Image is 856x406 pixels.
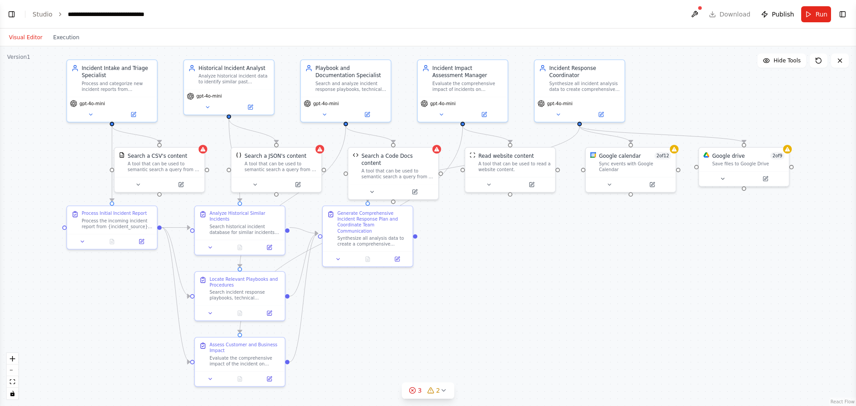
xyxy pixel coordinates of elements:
button: No output available [224,374,255,383]
button: Open in side panel [394,188,436,197]
button: zoom in [7,353,18,365]
button: zoom out [7,365,18,376]
div: Synthesize all incident analysis data to create comprehensive incident reports, coordinate resolu... [549,81,620,92]
div: Version 1 [7,53,30,61]
span: Run [815,10,827,19]
button: Open in side panel [511,180,552,189]
div: Analyze Historical Similar IncidentsSearch historical incident database for similar incidents bas... [194,205,286,255]
div: Locate Relevant Playbooks and ProceduresSearch incident response playbooks, technical documentati... [194,271,286,321]
span: gpt-4o-mini [196,93,222,99]
g: Edge from f459a456-9566-4975-bcc7-cffc565b4357 to dd4a8ae8-e99b-4a8a-97b9-7ee71bff4023 [108,126,115,201]
div: ScrapeWebsiteToolRead website contentA tool that can be used to read a website content. [465,147,556,193]
img: CodeDocsSearchTool [353,152,358,158]
nav: breadcrumb [33,10,144,19]
span: gpt-4o-mini [313,101,339,107]
div: Google calendar [599,152,641,159]
div: Incident Impact Assessment Manager [432,65,503,79]
button: Hide Tools [757,53,806,68]
a: React Flow attribution [831,399,855,404]
div: Incident Response Coordinator [549,65,620,79]
span: gpt-4o-mini [79,101,105,107]
img: JSONSearchTool [236,152,242,158]
div: Process Initial Incident Report [82,210,147,216]
div: CSVSearchToolSearch a CSV's contentA tool that can be used to semantic search a query from a CSV'... [114,147,205,193]
button: Publish [757,6,798,22]
button: Open in side panel [277,180,319,189]
div: Historical Incident AnalystAnalyze historical incident data to identify similar past incidents, e... [183,59,275,115]
span: Number of enabled actions [770,152,785,159]
div: Search a JSON's content [245,152,307,159]
button: No output available [352,255,383,264]
g: Edge from ceec32f8-6909-46cd-acab-367cd46b1218 to e432aa65-c677-424b-ace6-066327cd5441 [289,224,318,237]
div: A tool that can be used to semantic search a query from a Code Docs content. [362,168,434,180]
button: Execution [48,32,85,43]
span: Publish [772,10,794,19]
div: Search a CSV's content [128,152,187,159]
img: Google Calendar [590,152,596,158]
button: Show right sidebar [836,8,849,21]
g: Edge from dd4a8ae8-e99b-4a8a-97b9-7ee71bff4023 to 89cfa6b7-6018-45b5-9ffb-ae9505928551 [162,224,190,299]
button: Open in side panel [257,309,282,318]
button: toggle interactivity [7,388,18,399]
div: Assess Customer and Business Impact [210,342,280,353]
g: Edge from bcf3f8fe-1347-4286-9079-2543df4a43b5 to 7b3d77ed-0d2b-419a-a9fa-cb5f5c3f5cde [225,119,280,143]
g: Edge from 6dc1106c-459f-45d9-8fdb-9fc8ef458992 to 393fb9a3-ccd7-4fc6-acef-d2afccb1dc9c [576,126,748,143]
a: Studio [33,11,53,18]
button: No output available [96,237,127,246]
div: Search and analyze incident response playbooks, technical documentation, and bridge notes to iden... [316,81,387,92]
div: Google DriveGoogle drive2of9Save files to Google Drive [698,147,790,187]
img: Google Drive [704,152,709,158]
button: Open in side panel [160,180,202,189]
div: Google CalendarGoogle calendar2of12Sync events with Google Calendar [585,147,676,193]
div: Process Initial Incident ReportProcess the incoming incident report from {incident_source}, extra... [66,205,158,250]
button: Show left sidebar [5,8,18,21]
div: A tool that can be used to semantic search a query from a CSV's content. [128,161,200,172]
g: Edge from dd4a8ae8-e99b-4a8a-97b9-7ee71bff4023 to ceec32f8-6909-46cd-acab-367cd46b1218 [162,224,190,231]
span: gpt-4o-mini [547,101,572,107]
div: Process and categorize new incident reports from {incident_source}, perform initial severity asse... [82,81,152,92]
button: 32 [402,382,454,399]
g: Edge from d094f8d9-ab11-4aae-b15d-1e6e260e14ff to 31472848-2489-499a-9efb-8d9382c97dc1 [342,126,397,143]
g: Edge from 6dc1106c-459f-45d9-8fdb-9fc8ef458992 to e432aa65-c677-424b-ace6-066327cd5441 [364,126,584,201]
div: Incident Impact Assessment ManagerEvaluate the comprehensive impact of incidents on customers, bu... [417,59,508,123]
button: Open in side panel [230,103,271,112]
div: Assess Customer and Business ImpactEvaluate the comprehensive impact of the incident on customers... [194,337,286,387]
button: Visual Editor [4,32,48,43]
div: Generate Comprehensive Incident Response Plan and Coordinate Team Communication [337,210,408,234]
span: Hide Tools [774,57,801,64]
g: Edge from 89cfa6b7-6018-45b5-9ffb-ae9505928551 to e432aa65-c677-424b-ace6-066327cd5441 [289,230,318,299]
button: No output available [224,243,255,252]
div: JSONSearchToolSearch a JSON's contentA tool that can be used to semantic search a query from a JS... [230,147,322,193]
g: Edge from f459a456-9566-4975-bcc7-cffc565b4357 to 313930a8-1622-4c2a-9aa3-23644e010190 [108,126,163,143]
span: 2 [436,386,440,395]
g: Edge from dd4a8ae8-e99b-4a8a-97b9-7ee71bff4023 to c766f7d5-5e37-4522-8d0f-927263af7021 [162,224,190,365]
button: Open in side panel [257,243,282,252]
div: Incident Response CoordinatorSynthesize all incident analysis data to create comprehensive incide... [534,59,626,123]
div: Search historical incident database for similar incidents based on the categorized incident type,... [210,224,280,235]
div: Playbook and Documentation SpecialistSearch and analyze incident response playbooks, technical do... [300,59,391,123]
div: React Flow controls [7,353,18,399]
span: Number of enabled actions [654,152,671,159]
div: CodeDocsSearchToolSearch a Code Docs contentA tool that can be used to semantic search a query fr... [348,147,439,200]
div: Playbook and Documentation Specialist [316,65,387,79]
div: A tool that can be used to semantic search a query from a JSON's content. [245,161,317,172]
div: Evaluate the comprehensive impact of the incident on customers, business operations, and system p... [210,355,280,367]
div: Save files to Google Drive [712,161,784,167]
div: Evaluate the comprehensive impact of incidents on customers, business operations, and system perf... [432,81,503,92]
button: Open in side panel [631,180,673,189]
button: Run [801,6,831,22]
span: 3 [418,386,422,395]
button: Open in side panel [113,110,154,119]
div: A tool that can be used to read a website content. [478,161,551,172]
button: Open in side panel [463,110,505,119]
div: Read website content [478,152,534,159]
div: Process the incoming incident report from {incident_source}, extract key details including affect... [82,218,152,230]
button: Open in side panel [385,255,410,264]
button: Open in side panel [129,237,154,246]
img: CSVSearchTool [119,152,125,158]
div: Analyze historical incident data to identify similar past incidents, extract patterns and trends,... [198,73,269,85]
div: Locate Relevant Playbooks and Procedures [210,276,280,288]
span: gpt-4o-mini [430,101,456,107]
button: No output available [224,309,255,318]
img: ScrapeWebsiteTool [469,152,475,158]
